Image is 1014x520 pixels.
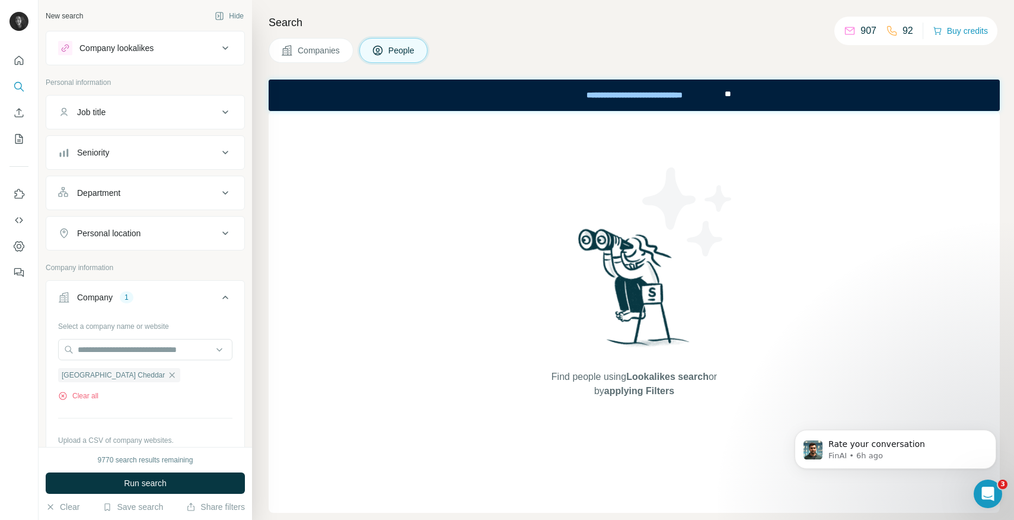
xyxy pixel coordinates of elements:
[46,34,244,62] button: Company lookalikes
[998,480,1007,489] span: 3
[46,262,245,273] p: Company information
[103,501,163,513] button: Save search
[777,405,1014,488] iframe: Intercom notifications message
[9,50,28,71] button: Quick start
[974,480,1002,508] iframe: Intercom live chat
[539,370,729,398] span: Find people using or by
[388,45,416,56] span: People
[9,12,28,31] img: Avatar
[9,128,28,150] button: My lists
[46,219,244,248] button: Personal location
[9,183,28,205] button: Use Surfe on LinkedIn
[186,501,245,513] button: Share filters
[9,76,28,97] button: Search
[77,227,141,239] div: Personal location
[9,236,28,257] button: Dashboard
[269,80,1000,111] iframe: Banner
[626,372,709,382] span: Lookalikes search
[77,106,106,118] div: Job title
[124,477,167,489] span: Run search
[120,292,133,303] div: 1
[58,316,232,332] div: Select a company name or website
[46,77,245,88] p: Personal information
[46,179,244,207] button: Department
[9,210,28,231] button: Use Surfe API
[9,102,28,123] button: Enrich CSV
[634,158,741,265] img: Surfe Illustration - Stars
[298,45,341,56] span: Companies
[604,386,674,396] span: applying Filters
[46,11,83,21] div: New search
[46,283,244,316] button: Company1
[46,473,245,494] button: Run search
[860,24,876,38] p: 907
[9,262,28,283] button: Feedback
[46,138,244,167] button: Seniority
[77,291,113,303] div: Company
[77,147,109,158] div: Seniority
[573,226,696,358] img: Surfe Illustration - Woman searching with binoculars
[58,435,232,446] p: Upload a CSV of company websites.
[58,446,232,456] p: Your list is private and won't be saved or shared.
[206,7,252,25] button: Hide
[903,24,913,38] p: 92
[269,14,1000,31] h4: Search
[77,187,120,199] div: Department
[46,501,79,513] button: Clear
[46,98,244,126] button: Job title
[98,455,193,465] div: 9770 search results remaining
[58,391,98,401] button: Clear all
[79,42,154,54] div: Company lookalikes
[62,370,165,381] span: [GEOGRAPHIC_DATA] Cheddar
[933,23,988,39] button: Buy credits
